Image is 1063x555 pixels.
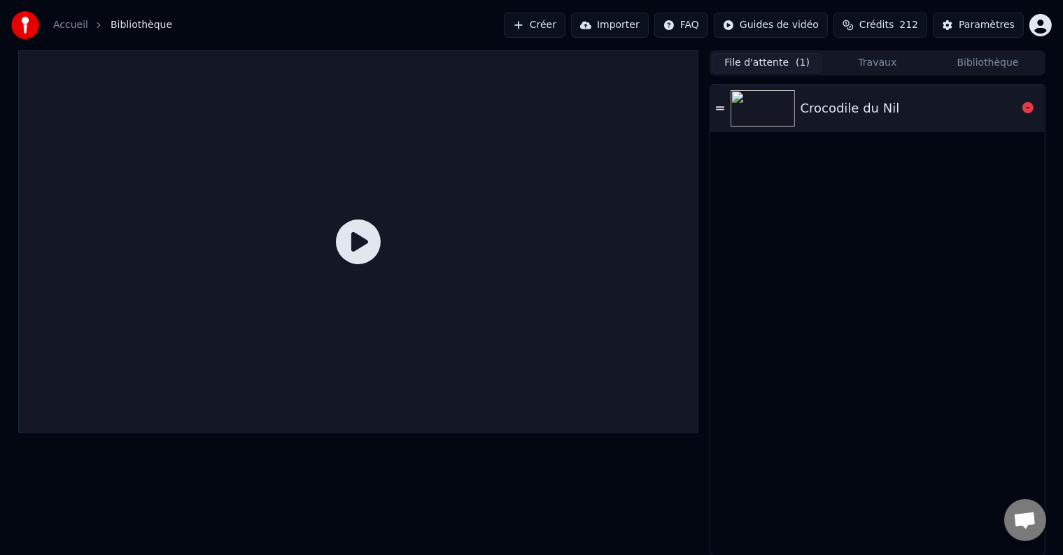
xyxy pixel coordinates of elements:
[933,13,1024,38] button: Paramètres
[859,18,894,32] span: Crédits
[899,18,918,32] span: 212
[796,56,810,70] span: ( 1 )
[714,13,828,38] button: Guides de vidéo
[801,99,900,118] div: Crocodile du Nil
[822,53,933,73] button: Travaux
[959,18,1015,32] div: Paramètres
[933,53,1043,73] button: Bibliothèque
[504,13,565,38] button: Créer
[111,18,172,32] span: Bibliothèque
[712,53,822,73] button: File d'attente
[53,18,88,32] a: Accueil
[53,18,172,32] nav: breadcrumb
[571,13,649,38] button: Importer
[1004,499,1046,541] div: Ouvrir le chat
[654,13,708,38] button: FAQ
[11,11,39,39] img: youka
[833,13,927,38] button: Crédits212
